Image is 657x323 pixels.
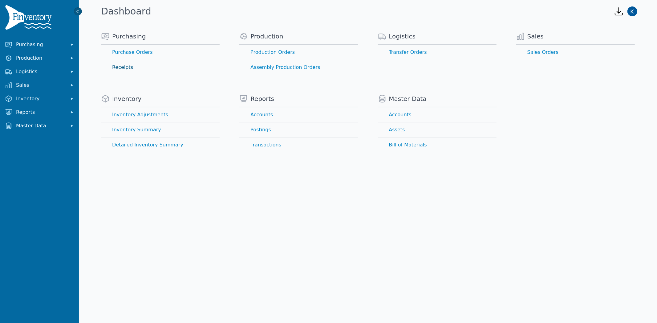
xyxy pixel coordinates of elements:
[2,38,76,51] button: Purchasing
[378,138,497,152] a: Bill of Materials
[389,32,416,41] span: Logistics
[101,60,220,75] a: Receipts
[2,52,76,64] button: Production
[16,109,65,116] span: Reports
[378,45,497,60] a: Transfer Orders
[239,107,358,122] a: Accounts
[101,138,220,152] a: Detailed Inventory Summary
[16,41,65,48] span: Purchasing
[378,107,497,122] a: Accounts
[627,6,637,16] img: Kathleen Gray
[16,54,65,62] span: Production
[2,93,76,105] button: Inventory
[101,107,220,122] a: Inventory Adjustments
[16,95,65,102] span: Inventory
[112,94,142,103] span: Inventory
[516,45,635,60] a: Sales Orders
[389,94,427,103] span: Master Data
[2,79,76,91] button: Sales
[112,32,146,41] span: Purchasing
[2,120,76,132] button: Master Data
[101,6,151,17] h1: Dashboard
[2,66,76,78] button: Logistics
[250,94,274,103] span: Reports
[527,32,544,41] span: Sales
[250,32,283,41] span: Production
[101,45,220,60] a: Purchase Orders
[239,45,358,60] a: Production Orders
[239,122,358,137] a: Postings
[2,106,76,118] button: Reports
[16,82,65,89] span: Sales
[239,60,358,75] a: Assembly Production Orders
[378,122,497,137] a: Assets
[5,5,54,32] img: Finventory
[101,122,220,137] a: Inventory Summary
[16,122,65,130] span: Master Data
[16,68,65,75] span: Logistics
[239,138,358,152] a: Transactions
